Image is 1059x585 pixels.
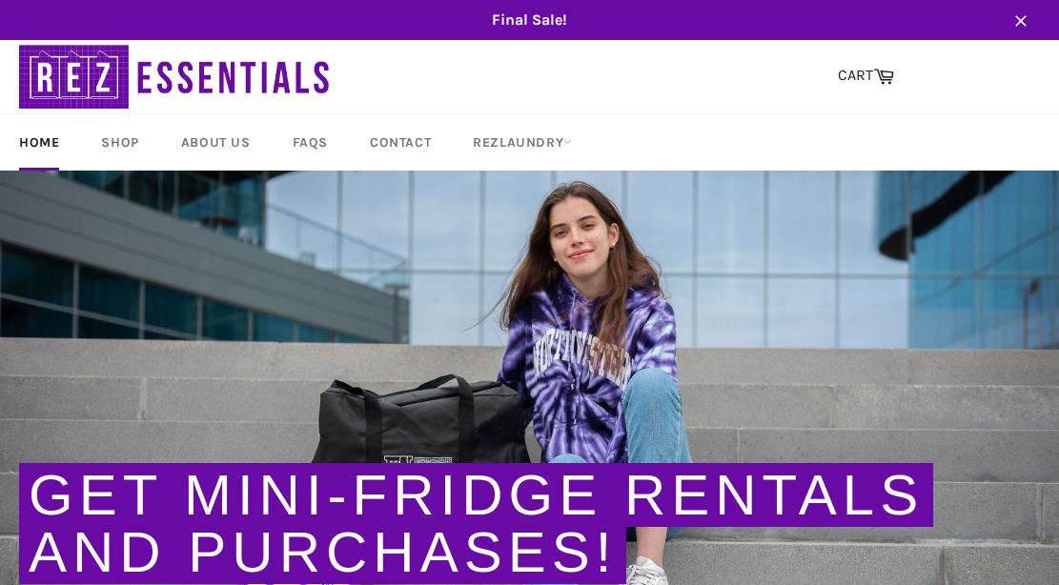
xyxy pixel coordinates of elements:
a: FAQs [274,114,347,171]
a: CART [828,56,904,96]
a: Shop [82,114,157,171]
a: About Us [162,114,270,171]
a: RezLaundry [454,114,591,171]
img: RezEssentials [19,40,334,113]
a: Get Mini-Fridge Rentals and Purchases! [29,463,924,584]
a: Contact [351,114,450,171]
